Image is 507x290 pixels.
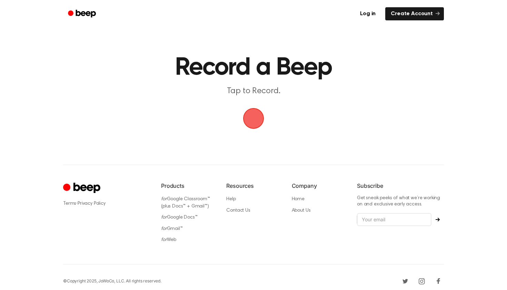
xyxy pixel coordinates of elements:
div: © Copyright 2025, JoWoCo, LLC. All rights reserved. [63,278,161,284]
a: Cruip [63,182,102,195]
a: forGoogle Classroom™ (plus Docs™ + Gmail™) [161,197,210,209]
a: Terms [63,201,76,206]
a: Contact Us [226,208,250,213]
p: Get sneak peeks of what we’re working on and exclusive early access. [357,195,444,207]
a: forWeb [161,238,176,242]
h6: Company [292,182,346,190]
h6: Subscribe [357,182,444,190]
a: Log in [355,7,381,20]
h1: Record a Beep [77,55,430,80]
a: Instagram [416,275,427,287]
a: forGoogle Docs™ [161,215,198,220]
i: for [161,226,167,231]
button: Subscribe [431,217,444,222]
i: for [161,238,167,242]
a: Help [226,197,236,202]
a: Home [292,197,305,202]
img: Beep Logo [243,108,264,129]
a: Twitter [400,275,411,287]
h6: Resources [226,182,280,190]
a: forGmail™ [161,226,183,231]
i: for [161,197,167,202]
a: About Us [292,208,311,213]
a: Create Account [385,7,444,20]
input: Your email [357,213,431,226]
h6: Products [161,182,215,190]
a: Privacy Policy [78,201,106,206]
i: for [161,215,167,220]
a: Beep [63,7,102,21]
a: Facebook [433,275,444,287]
div: · [63,200,150,207]
p: Tap to Record. [121,86,386,97]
